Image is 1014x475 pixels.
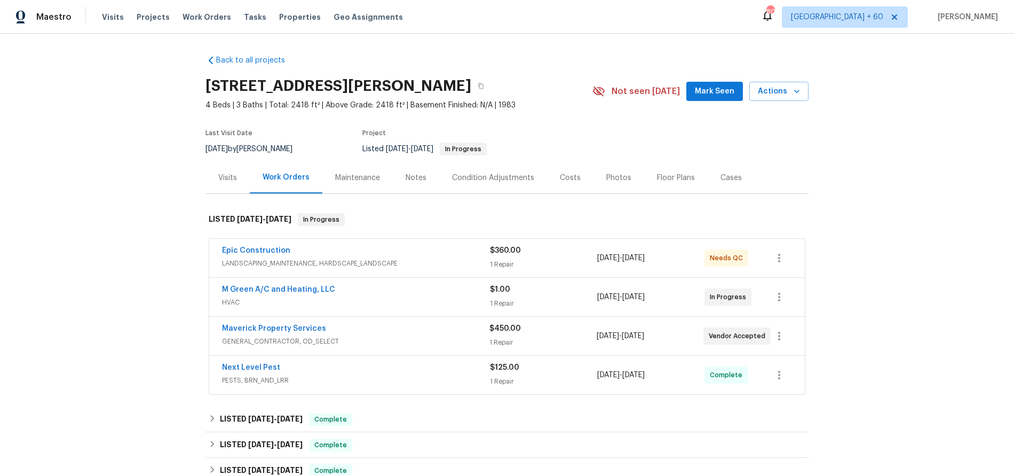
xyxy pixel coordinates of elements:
[560,173,581,183] div: Costs
[489,337,596,348] div: 1 Repair
[657,173,695,183] div: Floor Plans
[411,145,433,153] span: [DATE]
[749,82,809,102] button: Actions
[222,247,290,254] a: Epic Construction
[597,371,620,379] span: [DATE]
[622,254,645,262] span: [DATE]
[362,130,386,136] span: Project
[710,292,750,302] span: In Progress
[362,145,487,153] span: Listed
[490,259,597,270] div: 1 Repair
[597,370,645,380] span: -
[386,145,408,153] span: [DATE]
[791,12,883,22] span: [GEOGRAPHIC_DATA] + 60
[263,172,310,183] div: Work Orders
[597,332,619,340] span: [DATE]
[222,364,280,371] a: Next Level Pest
[209,213,291,226] h6: LISTED
[36,12,72,22] span: Maestro
[335,173,380,183] div: Maintenance
[102,12,124,22] span: Visits
[441,146,486,152] span: In Progress
[766,6,774,17] div: 806
[277,415,303,423] span: [DATE]
[279,12,321,22] span: Properties
[205,55,308,66] a: Back to all projects
[622,371,645,379] span: [DATE]
[220,413,303,426] h6: LISTED
[205,432,809,458] div: LISTED [DATE]-[DATE]Complete
[758,85,800,98] span: Actions
[299,214,344,225] span: In Progress
[310,414,351,425] span: Complete
[222,286,335,293] a: M Green A/C and Heating, LLC
[222,258,490,269] span: LANDSCAPING_MAINTENANCE, HARDSCAPE_LANDSCAPE
[205,203,809,237] div: LISTED [DATE]-[DATE]In Progress
[248,466,303,474] span: -
[710,253,747,263] span: Needs QC
[606,173,631,183] div: Photos
[695,85,734,98] span: Mark Seen
[244,13,266,21] span: Tasks
[205,143,305,155] div: by [PERSON_NAME]
[248,441,303,448] span: -
[490,376,597,387] div: 1 Repair
[490,298,597,309] div: 1 Repair
[710,370,747,380] span: Complete
[205,100,592,111] span: 4 Beds | 3 Baths | Total: 2418 ft² | Above Grade: 2418 ft² | Basement Finished: N/A | 1983
[597,331,644,341] span: -
[222,336,489,347] span: GENERAL_CONTRACTOR, OD_SELECT
[222,375,490,386] span: PESTS, BRN_AND_LRR
[248,466,274,474] span: [DATE]
[248,441,274,448] span: [DATE]
[222,297,490,308] span: HVAC
[205,145,228,153] span: [DATE]
[183,12,231,22] span: Work Orders
[489,325,521,332] span: $450.00
[709,331,770,341] span: Vendor Accepted
[622,293,645,301] span: [DATE]
[334,12,403,22] span: Geo Assignments
[205,407,809,432] div: LISTED [DATE]-[DATE]Complete
[933,12,998,22] span: [PERSON_NAME]
[471,76,490,96] button: Copy Address
[277,441,303,448] span: [DATE]
[218,173,237,183] div: Visits
[237,215,291,223] span: -
[597,293,620,301] span: [DATE]
[686,82,743,102] button: Mark Seen
[310,440,351,450] span: Complete
[205,130,252,136] span: Last Visit Date
[248,415,274,423] span: [DATE]
[220,439,303,451] h6: LISTED
[222,325,326,332] a: Maverick Property Services
[720,173,742,183] div: Cases
[490,247,521,254] span: $360.00
[612,86,680,97] span: Not seen [DATE]
[622,332,644,340] span: [DATE]
[237,215,263,223] span: [DATE]
[277,466,303,474] span: [DATE]
[266,215,291,223] span: [DATE]
[597,254,620,262] span: [DATE]
[386,145,433,153] span: -
[490,364,519,371] span: $125.00
[597,292,645,302] span: -
[205,81,471,91] h2: [STREET_ADDRESS][PERSON_NAME]
[137,12,170,22] span: Projects
[248,415,303,423] span: -
[490,286,510,293] span: $1.00
[406,173,426,183] div: Notes
[597,253,645,263] span: -
[452,173,534,183] div: Condition Adjustments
